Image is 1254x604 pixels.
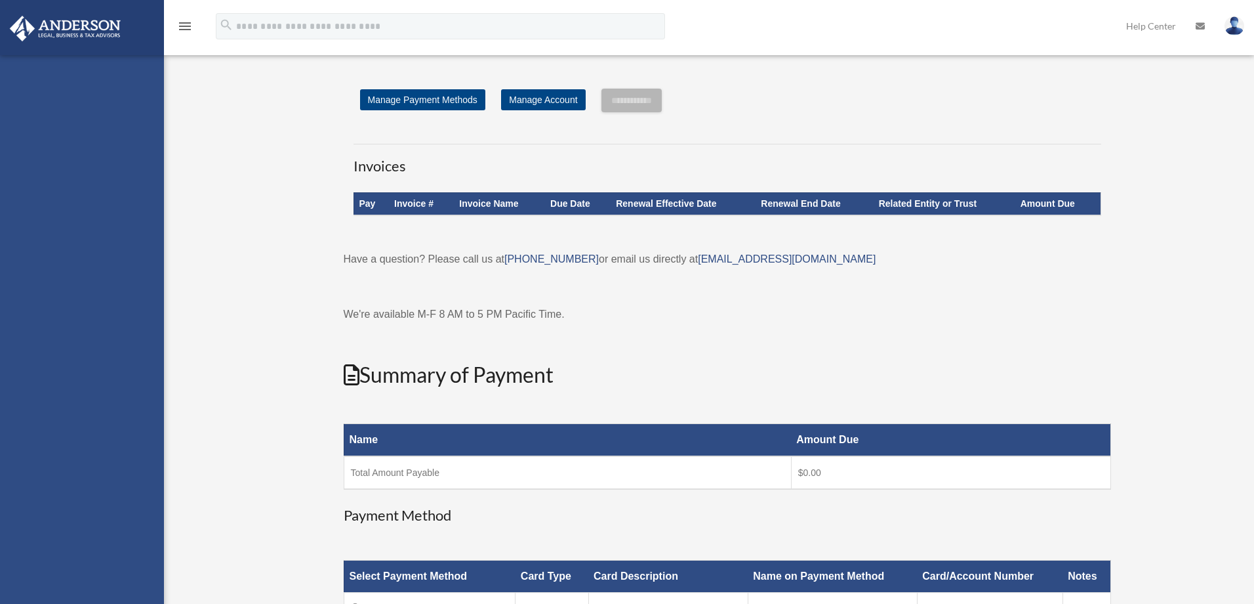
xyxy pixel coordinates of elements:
[756,192,873,215] th: Renewal End Date
[344,561,516,593] th: Select Payment Method
[874,192,1015,215] th: Related Entity or Trust
[360,89,485,110] a: Manage Payment Methods
[748,561,917,593] th: Name on Payment Method
[6,16,125,41] img: Anderson Advisors Platinum Portal
[917,561,1062,593] th: Card/Account Number
[177,18,193,34] i: menu
[344,456,791,489] td: Total Amount Payable
[516,561,588,593] th: Card Type
[1015,192,1101,215] th: Amount Due
[354,192,389,215] th: Pay
[177,23,193,34] a: menu
[698,253,876,265] a: [EMAIL_ADDRESS][DOMAIN_NAME]
[344,305,1111,324] p: We're available M-F 8 AM to 5 PM Pacific Time.
[389,192,454,215] th: Invoice #
[791,456,1110,489] td: $0.00
[344,360,1111,390] h2: Summary of Payment
[354,144,1101,177] h3: Invoices
[504,253,599,265] a: [PHONE_NUMBER]
[344,250,1111,269] p: Have a question? Please call us at or email us directly at
[1062,561,1110,593] th: Notes
[1224,16,1244,35] img: User Pic
[344,424,791,457] th: Name
[611,192,756,215] th: Renewal Effective Date
[545,192,611,215] th: Due Date
[454,192,545,215] th: Invoice Name
[219,18,233,32] i: search
[791,424,1110,457] th: Amount Due
[588,561,748,593] th: Card Description
[344,506,1111,526] h3: Payment Method
[501,89,585,110] a: Manage Account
